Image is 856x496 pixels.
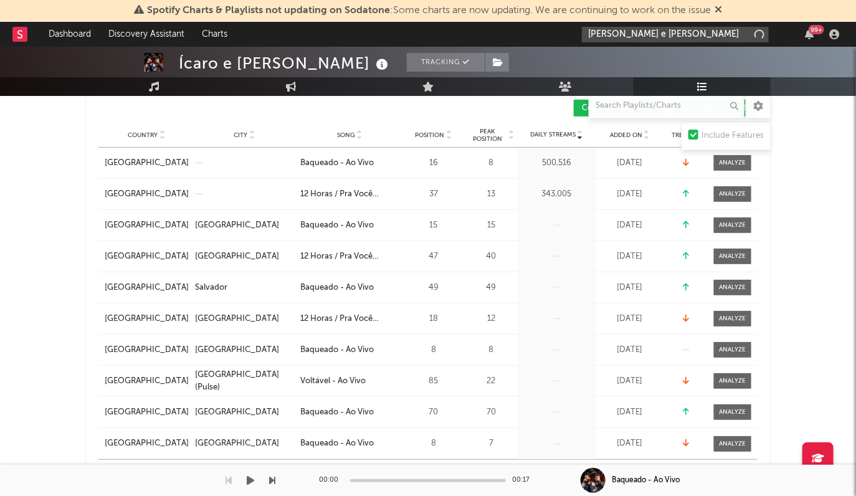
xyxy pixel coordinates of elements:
[195,344,279,356] div: [GEOGRAPHIC_DATA]
[672,131,693,139] span: Trend
[105,250,189,263] a: [GEOGRAPHIC_DATA]
[582,27,769,42] input: Search for artists
[147,6,711,16] span: : Some charts are now updating. We are continuing to work on the issue
[300,437,399,450] a: Baqueado - Ao Vivo
[300,437,374,450] div: Baqueado - Ao Vivo
[300,219,399,232] a: Baqueado - Ao Vivo
[195,313,279,325] div: [GEOGRAPHIC_DATA]
[809,25,824,34] div: 99 +
[468,313,515,325] div: 12
[521,188,592,201] div: 343,005
[105,437,189,450] a: [GEOGRAPHIC_DATA]
[195,250,279,263] div: [GEOGRAPHIC_DATA]
[468,437,515,450] div: 7
[195,219,294,232] a: [GEOGRAPHIC_DATA]
[195,219,279,232] div: [GEOGRAPHIC_DATA]
[337,131,355,139] span: Song
[599,188,661,201] div: [DATE]
[599,406,661,419] div: [DATE]
[300,282,399,294] a: Baqueado - Ao Vivo
[406,282,462,294] div: 49
[300,406,374,419] div: Baqueado - Ao Vivo
[468,375,515,388] div: 22
[521,157,592,169] div: 500,516
[599,437,661,450] div: [DATE]
[406,375,462,388] div: 85
[105,313,189,325] div: [GEOGRAPHIC_DATA]
[105,188,189,201] a: [GEOGRAPHIC_DATA]
[406,250,462,263] div: 47
[105,219,189,232] a: [GEOGRAPHIC_DATA]
[599,250,661,263] div: [DATE]
[147,6,390,16] span: Spotify Charts & Playlists not updating on Sodatone
[300,282,374,294] div: Baqueado - Ao Vivo
[105,375,189,388] a: [GEOGRAPHIC_DATA]
[468,282,515,294] div: 49
[512,473,537,488] div: 00:17
[599,219,661,232] div: [DATE]
[300,344,399,356] a: Baqueado - Ao Vivo
[195,313,294,325] a: [GEOGRAPHIC_DATA]
[179,53,391,74] div: Ícaro e [PERSON_NAME]
[105,282,189,294] a: [GEOGRAPHIC_DATA]
[195,437,279,450] div: [GEOGRAPHIC_DATA]
[300,188,399,201] a: 12 Horas / Pra Você Acreditar - Ao Vivo
[468,188,515,201] div: 13
[805,29,814,39] button: 99+
[599,344,661,356] div: [DATE]
[574,100,664,117] button: Country Charts(2)
[300,375,366,388] div: Voltável - Ao Vivo
[468,344,515,356] div: 8
[195,406,279,419] div: [GEOGRAPHIC_DATA]
[195,282,227,294] div: Salvador
[195,282,294,294] a: Salvador
[406,437,462,450] div: 8
[105,406,189,419] a: [GEOGRAPHIC_DATA]
[599,157,661,169] div: [DATE]
[105,344,189,356] a: [GEOGRAPHIC_DATA]
[300,219,374,232] div: Baqueado - Ao Vivo
[195,344,294,356] a: [GEOGRAPHIC_DATA]
[406,344,462,356] div: 8
[300,344,374,356] div: Baqueado - Ao Vivo
[195,406,294,419] a: [GEOGRAPHIC_DATA]
[40,22,100,47] a: Dashboard
[468,219,515,232] div: 15
[300,250,399,263] a: 12 Horas / Pra Você Acreditar - Ao Vivo
[582,105,645,112] span: Country Charts ( 2 )
[406,219,462,232] div: 15
[468,406,515,419] div: 70
[599,282,661,294] div: [DATE]
[300,157,399,169] a: Baqueado - Ao Vivo
[234,131,248,139] span: City
[599,313,661,325] div: [DATE]
[406,188,462,201] div: 37
[701,128,764,143] div: Include Features
[530,130,576,140] span: Daily Streams
[195,369,294,393] a: [GEOGRAPHIC_DATA] (Pulse)
[300,375,399,388] a: Voltável - Ao Vivo
[319,473,344,488] div: 00:00
[407,53,485,72] button: Tracking
[193,22,236,47] a: Charts
[100,22,193,47] a: Discovery Assistant
[406,313,462,325] div: 18
[300,313,399,325] a: 12 Horas / Pra Você Acreditar - Ao Vivo
[105,157,189,169] a: [GEOGRAPHIC_DATA]
[468,157,515,169] div: 8
[468,250,515,263] div: 40
[468,128,507,143] span: Peak Position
